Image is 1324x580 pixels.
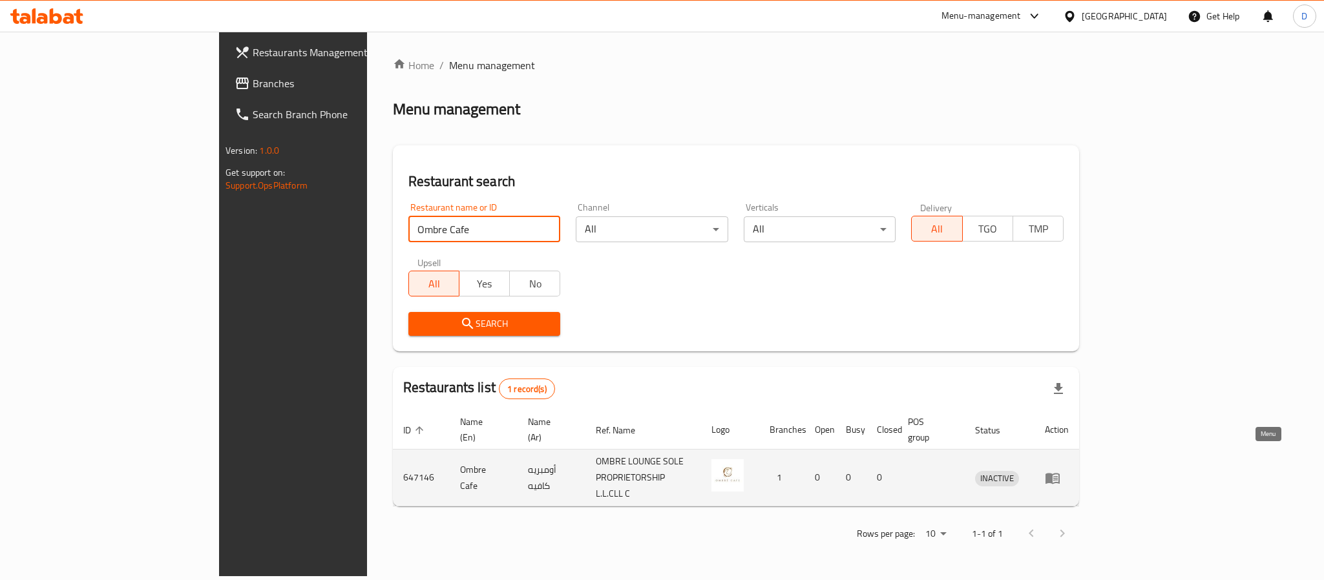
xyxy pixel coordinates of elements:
[968,220,1008,238] span: TGO
[224,68,440,99] a: Branches
[253,45,430,60] span: Restaurants Management
[962,216,1013,242] button: TGO
[439,57,444,73] li: /
[499,383,554,395] span: 1 record(s)
[509,271,560,296] button: No
[744,216,896,242] div: All
[226,177,308,194] a: Support.OpsPlatform
[804,410,835,450] th: Open
[911,216,962,242] button: All
[226,142,257,159] span: Version:
[408,271,459,296] button: All
[224,37,440,68] a: Restaurants Management
[908,414,949,445] span: POS group
[867,450,898,506] td: 0
[857,526,915,542] p: Rows per page:
[393,57,1079,73] nav: breadcrumb
[259,142,279,159] span: 1.0.0
[528,414,570,445] span: Name (Ar)
[920,524,951,544] div: Rows per page:
[414,274,454,293] span: All
[711,459,744,492] img: Ombre Cafe
[1082,9,1167,23] div: [GEOGRAPHIC_DATA]
[253,107,430,122] span: Search Branch Phone
[224,99,440,130] a: Search Branch Phone
[972,526,1003,542] p: 1-1 of 1
[417,258,441,267] label: Upsell
[449,57,535,73] span: Menu management
[419,316,551,332] span: Search
[1301,9,1307,23] span: D
[920,203,952,212] label: Delivery
[515,274,555,293] span: No
[393,410,1079,506] table: enhanced table
[226,164,285,181] span: Get support on:
[835,410,867,450] th: Busy
[917,220,957,238] span: All
[975,422,1017,438] span: Status
[393,99,520,119] h2: Menu management
[460,414,502,445] span: Name (En)
[1035,410,1079,450] th: Action
[253,76,430,91] span: Branches
[975,471,1019,486] span: INACTIVE
[403,422,428,438] span: ID
[408,172,1064,191] h2: Restaurant search
[804,450,835,506] td: 0
[1043,373,1074,404] div: Export file
[835,450,867,506] td: 0
[450,450,518,506] td: Ombre Cafe
[759,450,804,506] td: 1
[408,312,561,336] button: Search
[499,378,555,399] div: Total records count
[1018,220,1058,238] span: TMP
[408,216,561,242] input: Search for restaurant name or ID..
[459,271,510,296] button: Yes
[701,410,759,450] th: Logo
[403,378,555,399] h2: Restaurants list
[585,450,701,506] td: OMBRE LOUNGE SOLE PROPRIETORSHIP L.L.CLL C
[867,410,898,450] th: Closed
[576,216,728,242] div: All
[596,422,652,438] span: Ref. Name
[759,410,804,450] th: Branches
[941,8,1021,24] div: Menu-management
[518,450,585,506] td: أومبريه كافيه
[465,274,505,293] span: Yes
[1013,216,1064,242] button: TMP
